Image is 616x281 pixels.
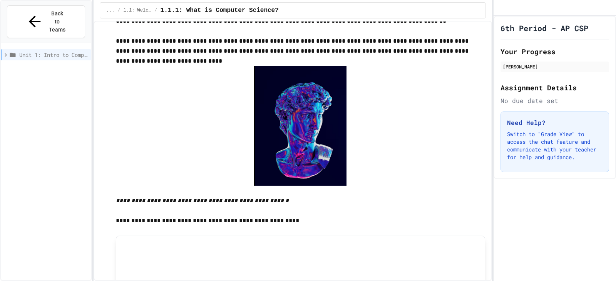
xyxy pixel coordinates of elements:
[507,130,603,161] p: Switch to "Grade View" to access the chat feature and communicate with your teacher for help and ...
[500,23,588,33] h1: 6th Period - AP CSP
[503,63,607,70] div: [PERSON_NAME]
[500,46,609,57] h2: Your Progress
[106,7,115,13] span: ...
[48,10,66,34] span: Back to Teams
[7,5,85,38] button: Back to Teams
[500,96,609,105] div: No due date set
[161,6,279,15] span: 1.1.1: What is Computer Science?
[507,118,603,127] h3: Need Help?
[124,7,152,13] span: 1.1: Welcome to Computer Science
[154,7,157,13] span: /
[19,51,88,59] span: Unit 1: Intro to Computer Science
[117,7,120,13] span: /
[500,82,609,93] h2: Assignment Details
